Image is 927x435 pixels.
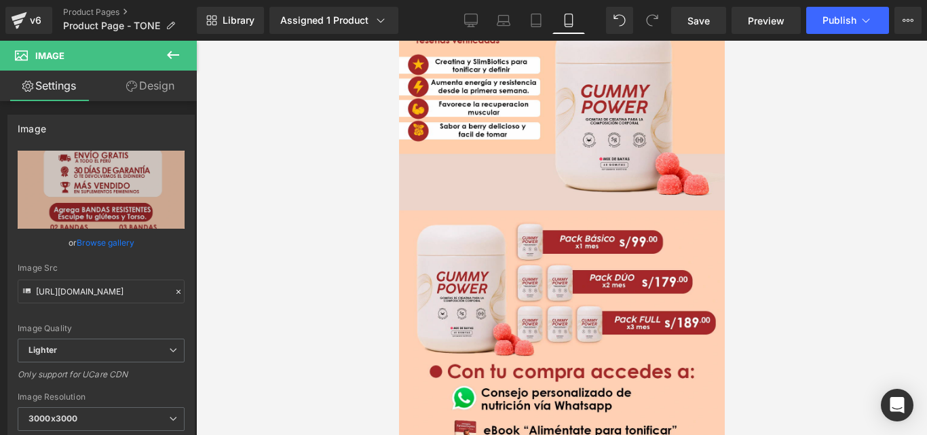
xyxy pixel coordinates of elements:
a: Preview [732,7,801,34]
div: Assigned 1 Product [280,14,387,27]
a: Design [101,71,200,101]
a: Laptop [487,7,520,34]
span: Library [223,14,254,26]
div: Image Quality [18,324,185,333]
button: More [894,7,922,34]
span: Publish [822,15,856,26]
div: Open Intercom Messenger [881,389,913,421]
span: Product Page - TONE [63,20,160,31]
a: Product Pages [63,7,197,18]
button: Redo [639,7,666,34]
button: Undo [606,7,633,34]
span: Save [687,14,710,28]
a: New Library [197,7,264,34]
b: Lighter [29,345,57,355]
span: Preview [748,14,784,28]
div: Image Resolution [18,392,185,402]
b: 3000x3000 [29,413,77,423]
a: v6 [5,7,52,34]
div: Image Src [18,263,185,273]
div: Image [18,115,46,134]
a: Mobile [552,7,585,34]
span: Image [35,50,64,61]
div: v6 [27,12,44,29]
a: Desktop [455,7,487,34]
div: or [18,235,185,250]
a: Browse gallery [77,231,134,254]
button: Publish [806,7,889,34]
a: Tablet [520,7,552,34]
input: Link [18,280,185,303]
div: Only support for UCare CDN [18,369,185,389]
